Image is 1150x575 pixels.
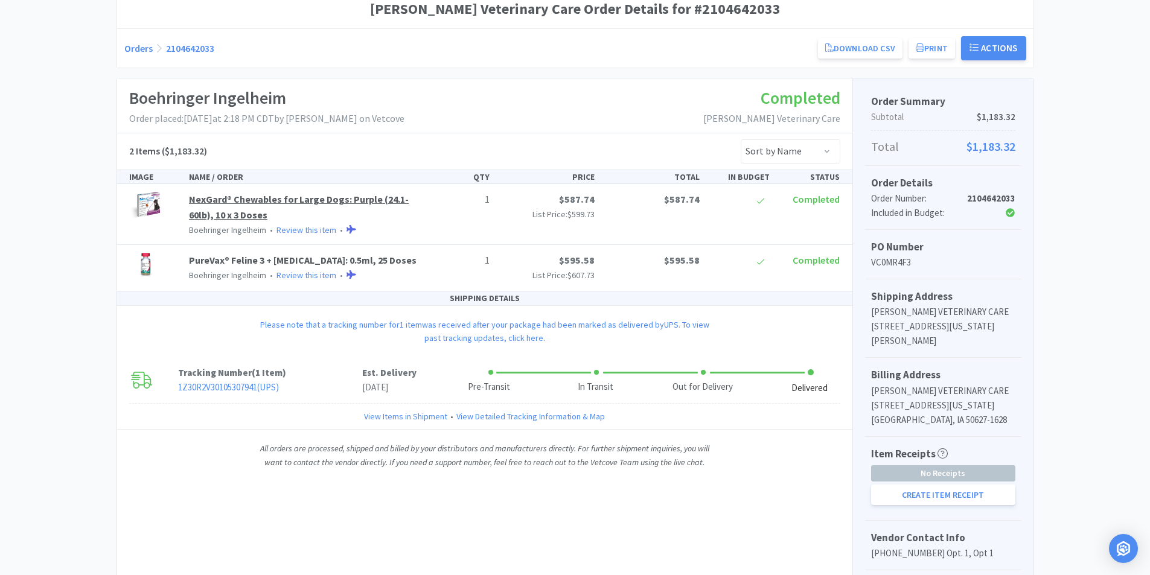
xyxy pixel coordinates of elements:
div: In Transit [578,380,613,394]
span: $587.74 [559,193,595,205]
a: Download CSV [818,38,902,59]
p: [PERSON_NAME] Veterinary Care [703,111,840,127]
a: 2104642033 [166,42,214,54]
p: Est. Delivery [362,366,417,380]
div: Pre-Transit [468,380,510,394]
a: Please note that a tracking number for1 itemwas received after your package had been marked as de... [260,319,709,343]
span: $595.58 [664,254,700,266]
h5: Vendor Contact Info [871,530,1015,546]
span: 2 Items [129,145,160,157]
img: fece590f6d5b4bdd93c338fb7f81e25d_487011.png [129,192,162,218]
div: Order Number: [871,191,967,206]
div: PRICE [494,170,599,183]
div: STATUS [775,170,845,183]
a: Orders [124,42,153,54]
p: Total [871,137,1015,156]
p: [PERSON_NAME] VETERINARY CARE [STREET_ADDRESS][US_STATE][PERSON_NAME] [871,305,1015,348]
button: Create Item Receipt [871,484,1015,505]
p: Subtotal [871,110,1015,124]
span: • [268,224,275,235]
div: Included in Budget: [871,206,967,220]
span: $607.73 [567,270,595,281]
div: QTY [424,170,494,183]
a: NexGard® Chewables for Large Dogs: Purple (24.1-60lb), 10 x 3 Doses [189,193,409,221]
div: SHIPPING DETAILS [117,291,852,305]
span: No Receipts [872,466,1015,481]
p: Order placed: [DATE] at 2:18 PM CDT by [PERSON_NAME] on Vetcove [129,111,404,127]
p: Tracking Number ( ) [178,366,362,380]
p: [DATE] [362,380,417,395]
i: All orders are processed, shipped and billed by your distributors and manufacturers directly. For... [260,443,709,467]
p: List Price: [499,208,595,221]
h5: PO Number [871,239,1015,255]
h5: Shipping Address [871,288,1015,305]
div: NAME / ORDER [184,170,424,183]
div: Out for Delivery [672,380,733,394]
strong: 2104642033 [967,192,1015,204]
span: $1,183.32 [977,110,1015,124]
p: [GEOGRAPHIC_DATA], IA 50627-1628 [871,413,1015,427]
img: 0487b42a9bd343958930836838e62b9a_404528.png [129,253,162,279]
span: $599.73 [567,209,595,220]
h5: ($1,183.32) [129,144,207,159]
p: List Price: [499,268,595,282]
h5: Order Details [871,175,1015,191]
p: VC0MR4F3 [871,255,1015,270]
span: Completed [793,254,840,266]
span: $595.58 [559,254,595,266]
span: Completed [793,193,840,205]
p: [PERSON_NAME] VETERINARY CARE [871,384,1015,398]
span: • [338,270,345,281]
p: [PHONE_NUMBER] Opt. 1, Opt 1 [871,546,1015,561]
div: Open Intercom Messenger [1109,534,1138,563]
a: PureVax® Feline 3 + [MEDICAL_DATA]: 0.5ml, 25 Doses [189,254,417,266]
p: 1 [429,192,490,208]
h1: Boehringer Ingelheim [129,84,404,112]
a: 1Z30R2V30105307941(UPS) [178,381,279,393]
span: Boehringer Ingelheim [189,270,266,281]
span: Completed [761,87,840,109]
span: Boehringer Ingelheim [189,224,266,235]
h5: Order Summary [871,94,1015,110]
button: Print [909,38,955,59]
div: TOTAL [599,170,704,183]
button: Actions [961,36,1026,60]
span: • [447,410,456,423]
div: IMAGE [124,170,185,183]
span: • [338,224,345,235]
h5: Billing Address [871,367,1015,383]
span: $587.74 [664,193,700,205]
div: IN BUDGET [704,170,775,183]
span: • [268,270,275,281]
a: View Detailed Tracking Information & Map [456,410,605,423]
div: Delivered [791,381,828,395]
p: [STREET_ADDRESS][US_STATE] [871,398,1015,413]
p: 1 [429,253,490,268]
a: View Items in Shipment [364,410,447,423]
span: 1 item [400,319,422,330]
h5: Item Receipts [871,446,948,462]
a: Review this item [276,224,336,235]
a: Review this item [276,270,336,281]
span: 1 Item [255,367,283,378]
span: $1,183.32 [966,137,1015,156]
